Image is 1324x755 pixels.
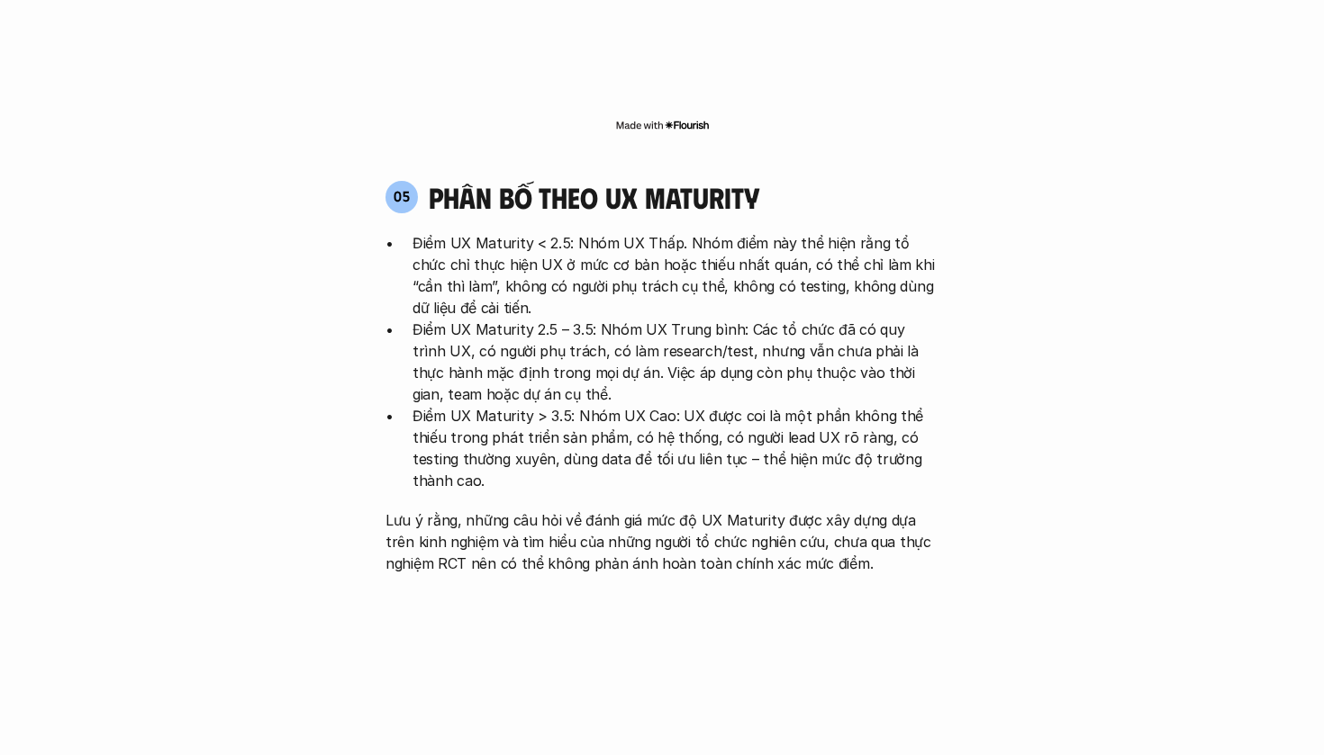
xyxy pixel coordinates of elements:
[615,118,710,132] img: Made with Flourish
[413,319,939,405] p: Điểm UX Maturity 2.5 – 3.5: Nhóm UX Trung bình: Các tổ chức đã có quy trình UX, có người phụ trác...
[413,405,939,491] p: Điểm UX Maturity > 3.5: Nhóm UX Cao: UX được coi là một phần không thể thiếu trong phát triển sản...
[394,189,411,203] p: 05
[429,180,759,214] h4: phân bố theo ux maturity
[385,509,939,574] p: Lưu ý rằng, những câu hỏi về đánh giá mức độ UX Maturity được xây dựng dựa trên kinh nghiệm và tì...
[413,232,939,319] p: Điểm UX Maturity < 2.5: Nhóm UX Thấp. Nhóm điểm này thể hiện rằng tổ chức chỉ thực hiện UX ở mức ...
